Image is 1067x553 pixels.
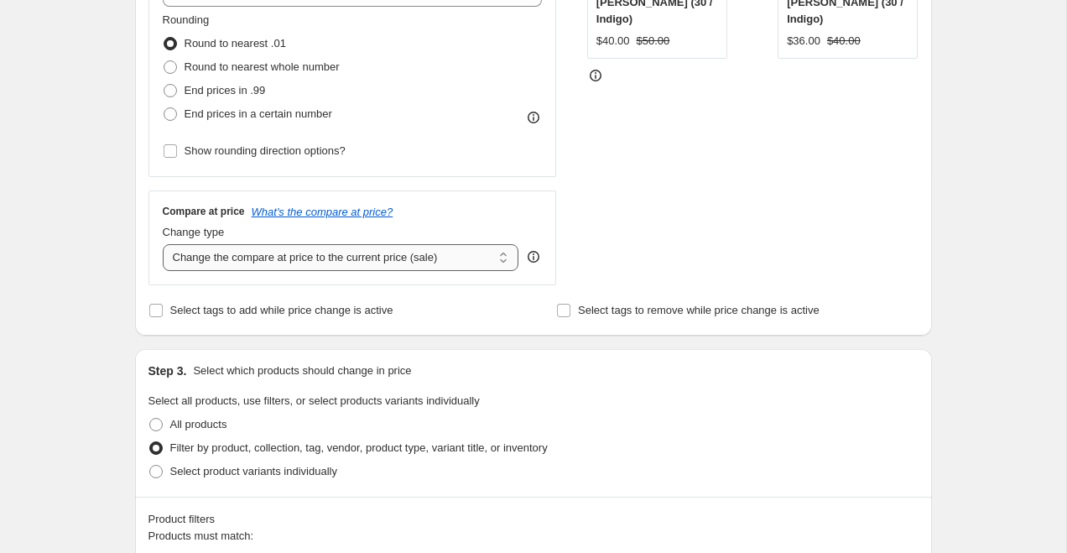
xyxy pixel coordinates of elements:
div: $36.00 [787,33,820,50]
span: Select tags to remove while price change is active [578,304,820,316]
span: End prices in .99 [185,84,266,97]
p: Select which products should change in price [193,363,411,379]
strike: $40.00 [827,33,861,50]
span: Change type [163,226,225,238]
span: Filter by product, collection, tag, vendor, product type, variant title, or inventory [170,441,548,454]
div: Product filters [148,511,919,528]
div: help [525,248,542,265]
span: Select product variants individually [170,465,337,477]
span: Select all products, use filters, or select products variants individually [148,394,480,407]
span: Show rounding direction options? [185,144,346,157]
div: $40.00 [596,33,630,50]
span: End prices in a certain number [185,107,332,120]
h2: Step 3. [148,363,187,379]
span: Rounding [163,13,210,26]
h3: Compare at price [163,205,245,218]
span: Products must match: [148,530,254,542]
strike: $50.00 [637,33,670,50]
button: What's the compare at price? [252,206,393,218]
span: Select tags to add while price change is active [170,304,393,316]
span: Round to nearest .01 [185,37,286,50]
span: All products [170,418,227,430]
span: Round to nearest whole number [185,60,340,73]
